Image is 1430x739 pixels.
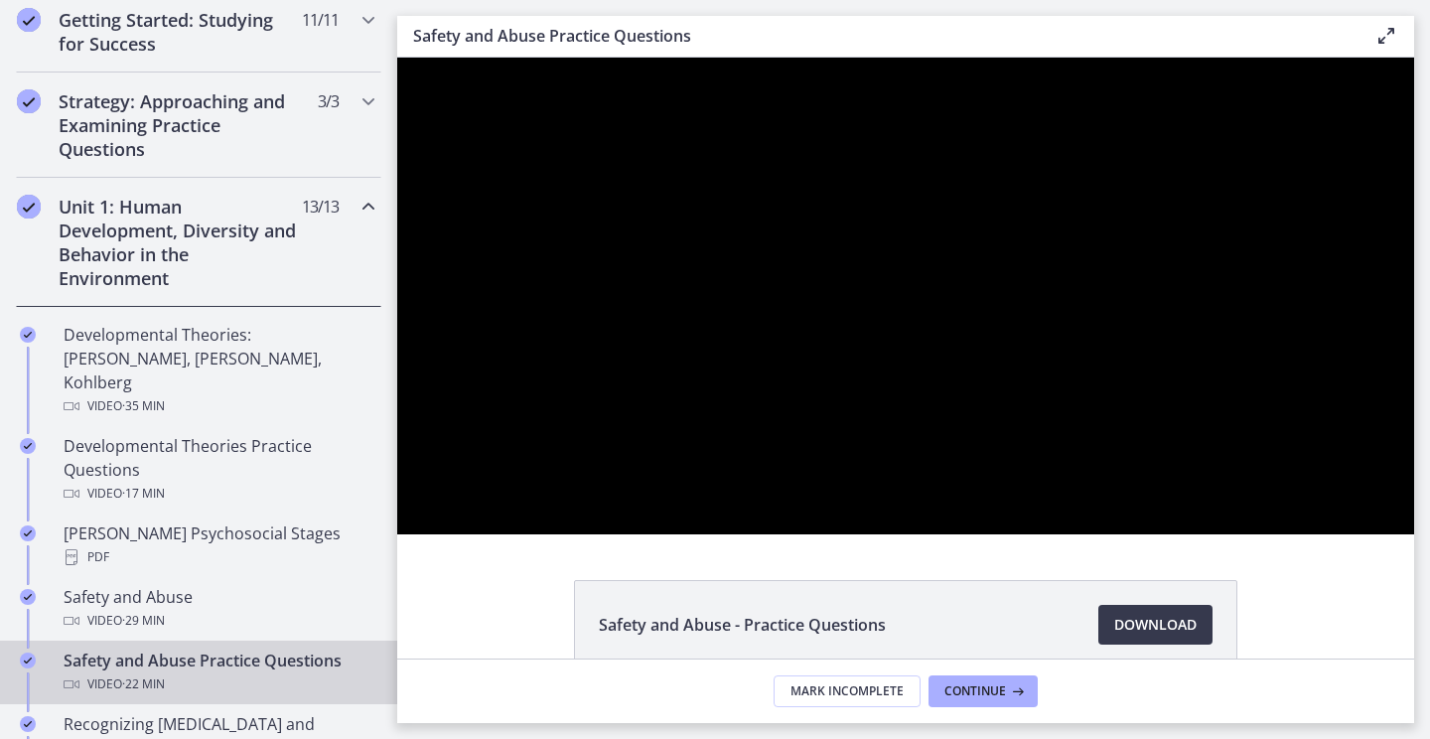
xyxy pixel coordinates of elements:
div: [PERSON_NAME] Psychosocial Stages [64,521,373,569]
span: Continue [944,683,1006,699]
span: 13 / 13 [302,195,339,219]
h3: Safety and Abuse Practice Questions [413,24,1343,48]
span: 11 / 11 [302,8,339,32]
div: Safety and Abuse [64,585,373,633]
div: Video [64,482,373,506]
i: Completed [17,195,41,219]
a: Download [1098,605,1213,645]
i: Completed [20,438,36,454]
span: · 22 min [122,672,165,696]
div: Safety and Abuse Practice Questions [64,649,373,696]
h2: Unit 1: Human Development, Diversity and Behavior in the Environment [59,195,301,290]
i: Completed [17,89,41,113]
span: Mark Incomplete [790,683,904,699]
span: · 35 min [122,394,165,418]
h2: Getting Started: Studying for Success [59,8,301,56]
span: Safety and Abuse - Practice Questions [599,613,886,637]
i: Completed [17,8,41,32]
i: Completed [20,716,36,732]
span: 3 / 3 [318,89,339,113]
i: Completed [20,653,36,668]
h2: Strategy: Approaching and Examining Practice Questions [59,89,301,161]
iframe: Video Lesson [397,58,1414,534]
div: Video [64,394,373,418]
i: Completed [20,525,36,541]
span: · 17 min [122,482,165,506]
button: Mark Incomplete [774,675,921,707]
span: · 29 min [122,609,165,633]
div: Developmental Theories Practice Questions [64,434,373,506]
button: Continue [929,675,1038,707]
div: PDF [64,545,373,569]
i: Completed [20,589,36,605]
div: Developmental Theories: [PERSON_NAME], [PERSON_NAME], Kohlberg [64,323,373,418]
div: Video [64,609,373,633]
div: Video [64,672,373,696]
span: Download [1114,613,1197,637]
i: Completed [20,327,36,343]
